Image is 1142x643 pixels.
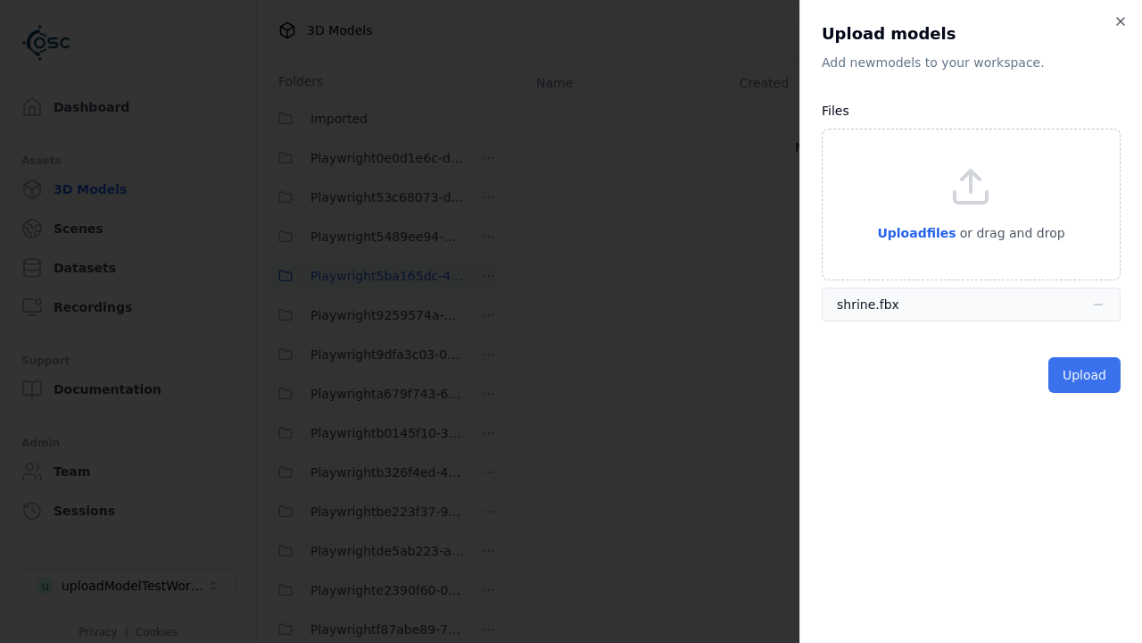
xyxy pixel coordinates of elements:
[822,54,1121,71] p: Add new model s to your workspace.
[877,226,956,240] span: Upload files
[956,222,1065,244] p: or drag and drop
[1048,357,1121,393] button: Upload
[822,21,1121,46] h2: Upload models
[822,104,849,118] label: Files
[837,296,899,313] div: shrine.fbx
